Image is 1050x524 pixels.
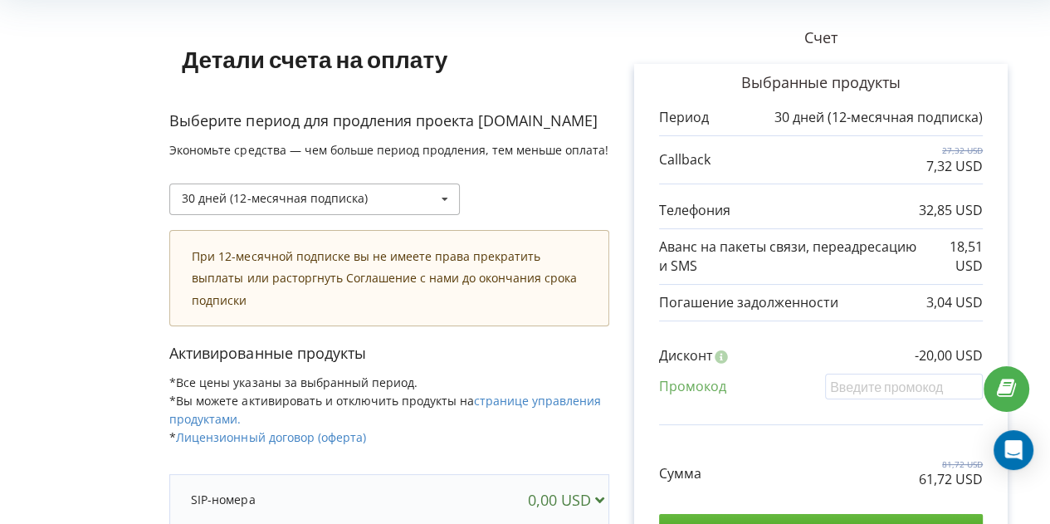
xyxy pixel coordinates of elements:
span: Экономьте средства — чем больше период продления, тем меньше оплата! [169,142,608,158]
p: 18,51 USD [925,238,983,276]
p: -20,00 USD [915,346,983,365]
span: При 12-месячной подписке вы не имеете права прекратить выплаты или расторгнуть Соглашение с нами ... [192,248,576,308]
p: Выберите период для продления проекта [DOMAIN_NAME] [169,110,609,132]
p: Активированные продукты [169,343,609,365]
p: Дисконт [659,346,713,365]
span: *Все цены указаны за выбранный период. [169,375,417,390]
p: 81,72 USD [919,458,983,470]
div: Open Intercom Messenger [994,430,1033,470]
p: 61,72 USD [919,470,983,489]
p: 3,04 USD [926,293,983,312]
p: Телефония [659,201,730,220]
p: Счет [609,27,1033,49]
p: Промокод [659,377,726,396]
p: 30 дней (12-месячная подписка) [774,108,983,127]
p: 27,32 USD [926,144,983,156]
div: 0,00 USD [528,492,612,508]
p: Сумма [659,464,701,483]
span: *Вы можете активировать и отключить продукты на [169,393,600,427]
p: 7,32 USD [926,157,983,176]
p: SIP-номера [191,492,255,508]
p: Выбранные продукты [659,72,983,94]
a: странице управления продуктами. [169,393,600,427]
p: Аванс на пакеты связи, переадресацию и SMS [659,238,925,276]
p: Погашение задолженности [659,293,838,312]
p: 32,85 USD [919,201,983,220]
input: Введите промокод [825,374,983,399]
a: Лицензионный договор (оферта) [176,429,365,445]
h1: Детали счета на оплату [169,19,460,99]
p: Период [659,108,709,127]
div: 30 дней (12-месячная подписка) [182,193,367,204]
p: Callback [659,150,711,169]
